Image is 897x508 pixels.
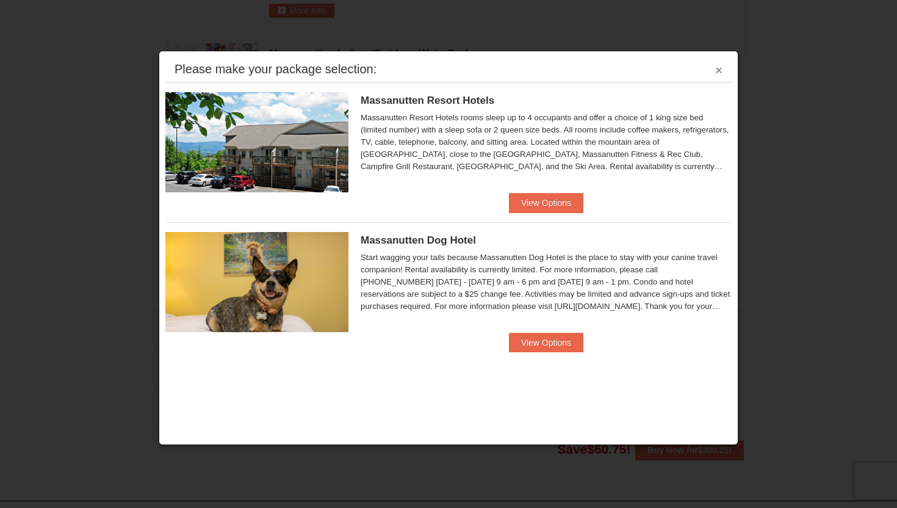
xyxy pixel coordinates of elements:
[361,234,476,246] span: Massanutten Dog Hotel
[165,232,348,332] img: 27428181-5-81c892a3.jpg
[361,252,732,313] div: Start wagging your tails because Massanutten Dog Hotel is the place to stay with your canine trav...
[361,95,494,106] span: Massanutten Resort Hotels
[361,112,732,173] div: Massanutten Resort Hotels rooms sleep up to 4 occupants and offer a choice of 1 king size bed (li...
[175,63,376,75] div: Please make your package selection:
[165,92,348,192] img: 19219026-1-e3b4ac8e.jpg
[715,64,722,76] button: ×
[509,333,583,352] button: View Options
[509,193,583,212] button: View Options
